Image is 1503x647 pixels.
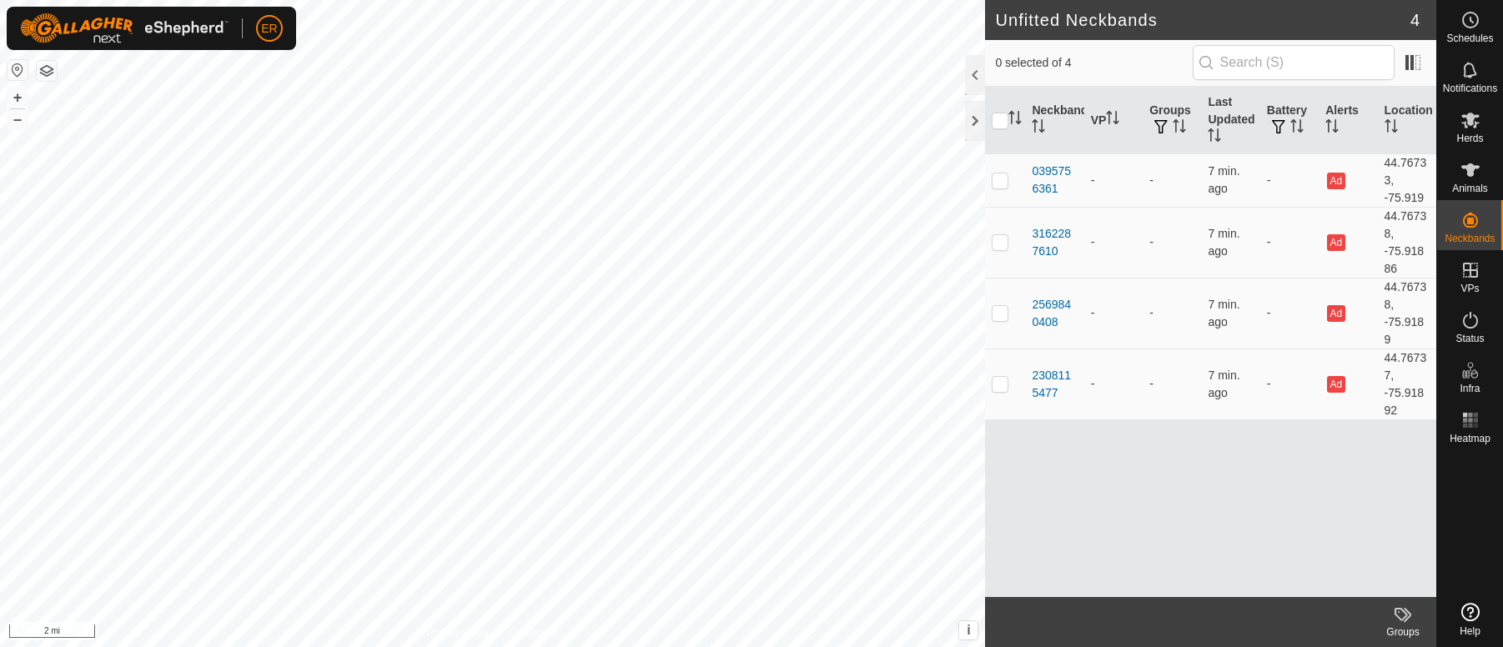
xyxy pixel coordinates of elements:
td: 44.76733, -75.919 [1378,153,1436,207]
a: Privacy Policy [427,625,490,640]
span: Schedules [1446,33,1493,43]
div: Groups [1370,624,1436,639]
p-sorticon: Activate to sort [1106,113,1119,127]
span: Help [1460,626,1480,636]
th: Battery [1260,87,1319,154]
span: Neckbands [1445,233,1495,243]
p-sorticon: Activate to sort [1290,122,1304,135]
img: Gallagher Logo [20,13,229,43]
td: - [1143,349,1201,419]
div: 2569840408 [1032,296,1077,331]
p-sorticon: Activate to sort [1385,122,1398,135]
a: Help [1437,596,1503,643]
td: 44.76738, -75.91886 [1378,207,1436,278]
button: Ad [1327,305,1345,322]
span: Notifications [1443,83,1497,93]
th: Last Updated [1201,87,1259,154]
span: Oct 4, 2025, 4:51 PM [1208,369,1239,399]
span: 4 [1410,8,1420,33]
app-display-virtual-paddock-transition: - [1091,235,1095,248]
span: Infra [1460,384,1480,394]
app-display-virtual-paddock-transition: - [1091,306,1095,319]
span: Herds [1456,133,1483,143]
span: Oct 4, 2025, 4:51 PM [1208,164,1239,195]
td: 44.76738, -75.9189 [1378,278,1436,349]
button: Ad [1327,173,1345,189]
span: Status [1455,334,1484,344]
td: - [1260,278,1319,349]
h2: Unfitted Neckbands [995,10,1410,30]
td: - [1143,207,1201,278]
span: VPs [1460,283,1479,293]
span: Animals [1452,183,1488,193]
p-sorticon: Activate to sort [1008,113,1022,127]
div: 3162287610 [1032,225,1077,260]
div: 0395756361 [1032,163,1077,198]
td: - [1260,153,1319,207]
th: Location [1378,87,1436,154]
span: i [967,623,970,637]
span: Oct 4, 2025, 4:51 PM [1208,227,1239,258]
input: Search (S) [1193,45,1395,80]
td: - [1260,207,1319,278]
span: ER [261,20,277,38]
th: VP [1084,87,1143,154]
div: 2308115477 [1032,367,1077,402]
th: Alerts [1319,87,1377,154]
p-sorticon: Activate to sort [1173,122,1186,135]
button: Ad [1327,376,1345,393]
td: - [1143,153,1201,207]
th: Neckband [1025,87,1083,154]
button: i [959,621,978,639]
span: Oct 4, 2025, 4:51 PM [1208,298,1239,329]
p-sorticon: Activate to sort [1032,122,1045,135]
th: Groups [1143,87,1201,154]
button: Ad [1327,234,1345,251]
button: + [8,88,28,108]
span: Heatmap [1450,434,1490,444]
button: Reset Map [8,60,28,80]
app-display-virtual-paddock-transition: - [1091,173,1095,187]
button: Map Layers [37,61,57,81]
p-sorticon: Activate to sort [1208,131,1221,144]
a: Contact Us [509,625,558,640]
button: – [8,109,28,129]
td: - [1260,349,1319,419]
app-display-virtual-paddock-transition: - [1091,377,1095,390]
td: 44.76737, -75.91892 [1378,349,1436,419]
span: 0 selected of 4 [995,54,1192,72]
p-sorticon: Activate to sort [1325,122,1339,135]
td: - [1143,278,1201,349]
